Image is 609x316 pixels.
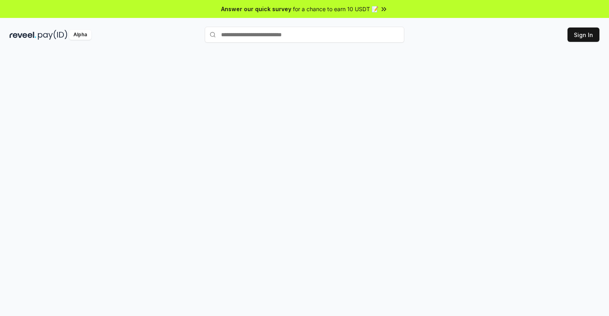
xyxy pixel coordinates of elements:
[221,5,291,13] span: Answer our quick survey
[69,30,91,40] div: Alpha
[567,27,599,42] button: Sign In
[38,30,67,40] img: pay_id
[10,30,36,40] img: reveel_dark
[293,5,378,13] span: for a chance to earn 10 USDT 📝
